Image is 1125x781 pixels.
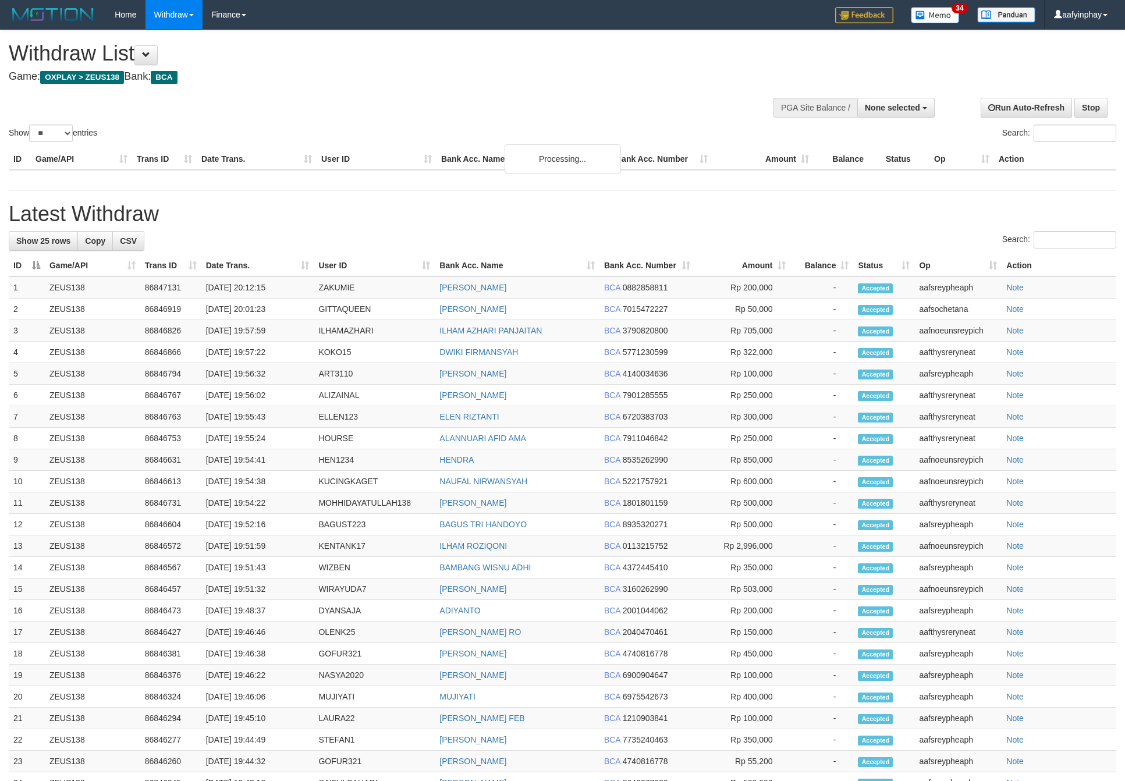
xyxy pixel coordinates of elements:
span: BCA [604,283,620,292]
td: 15 [9,578,45,600]
td: 5 [9,363,45,385]
td: ZEUS138 [45,406,140,428]
td: 86846376 [140,665,201,686]
th: Game/API: activate to sort column ascending [45,255,140,276]
td: aafthysreryneat [914,406,1002,428]
td: MOHHIDAYATULLAH138 [314,492,435,514]
td: [DATE] 19:57:22 [201,342,314,363]
a: Note [1006,390,1024,400]
a: Note [1006,757,1024,766]
th: ID [9,148,31,170]
a: [PERSON_NAME] [439,649,506,658]
span: Accepted [858,477,893,487]
td: - [790,557,854,578]
td: 14 [9,557,45,578]
span: Copy 7911046842 to clipboard [623,434,668,443]
td: ZEUS138 [45,342,140,363]
td: - [790,643,854,665]
td: [DATE] 20:01:23 [201,299,314,320]
td: ZEUS138 [45,643,140,665]
th: Amount: activate to sort column ascending [695,255,790,276]
td: aafsreypheaph [914,557,1002,578]
td: Rp 300,000 [695,406,790,428]
th: Amount [712,148,814,170]
a: Note [1006,563,1024,572]
td: BAGUST223 [314,514,435,535]
td: aafnoeunsreypich [914,471,1002,492]
a: [PERSON_NAME] [439,498,506,507]
td: Rp 2,996,000 [695,535,790,557]
td: 86846604 [140,514,201,535]
td: aafthysreryneat [914,428,1002,449]
td: - [790,578,854,600]
span: CSV [120,236,137,246]
td: 86846763 [140,406,201,428]
td: 86846631 [140,449,201,471]
span: BCA [604,563,620,572]
td: Rp 250,000 [695,385,790,406]
span: BCA [604,434,620,443]
td: HEN1234 [314,449,435,471]
a: Note [1006,434,1024,443]
td: OLENK25 [314,622,435,643]
span: Copy 8535262990 to clipboard [623,455,668,464]
td: 86846794 [140,363,201,385]
td: 86846919 [140,299,201,320]
span: Accepted [858,563,893,573]
span: Accepted [858,413,893,423]
td: 8 [9,428,45,449]
td: [DATE] 19:54:22 [201,492,314,514]
td: 86846427 [140,622,201,643]
th: Action [1002,255,1116,276]
th: Date Trans. [197,148,317,170]
span: OXPLAY > ZEUS138 [40,71,124,84]
td: - [790,622,854,643]
td: ZEUS138 [45,600,140,622]
td: - [790,406,854,428]
th: Op: activate to sort column ascending [914,255,1002,276]
td: Rp 150,000 [695,622,790,643]
td: ZEUS138 [45,578,140,600]
td: - [790,276,854,299]
td: - [790,471,854,492]
td: [DATE] 19:55:43 [201,406,314,428]
span: Copy [85,236,105,246]
td: [DATE] 19:52:16 [201,514,314,535]
a: Note [1006,283,1024,292]
div: Processing... [505,144,621,173]
td: aafsreypheaph [914,600,1002,622]
td: 86846572 [140,535,201,557]
span: Copy 4740816778 to clipboard [623,649,668,658]
a: ELEN RIZTANTI [439,412,499,421]
td: 16 [9,600,45,622]
td: WIZBEN [314,557,435,578]
th: Op [929,148,994,170]
td: GOFUR321 [314,643,435,665]
td: - [790,449,854,471]
td: ELLEN123 [314,406,435,428]
td: GITTAQUEEN [314,299,435,320]
span: Copy 0882858811 to clipboard [623,283,668,292]
span: BCA [604,649,620,658]
td: 1 [9,276,45,299]
th: Balance [814,148,881,170]
a: Note [1006,670,1024,680]
th: Status: activate to sort column ascending [853,255,914,276]
select: Showentries [29,125,73,142]
a: Note [1006,304,1024,314]
td: aafsreypheaph [914,363,1002,385]
a: Note [1006,477,1024,486]
td: KUCINGKAGET [314,471,435,492]
a: [PERSON_NAME] RO [439,627,521,637]
td: Rp 350,000 [695,557,790,578]
span: Copy 1801801159 to clipboard [623,498,668,507]
td: ART3110 [314,363,435,385]
td: 12 [9,514,45,535]
span: Show 25 rows [16,236,70,246]
span: BCA [604,520,620,529]
td: 9 [9,449,45,471]
td: Rp 200,000 [695,276,790,299]
td: - [790,385,854,406]
td: [DATE] 19:51:32 [201,578,314,600]
th: Balance: activate to sort column ascending [790,255,854,276]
